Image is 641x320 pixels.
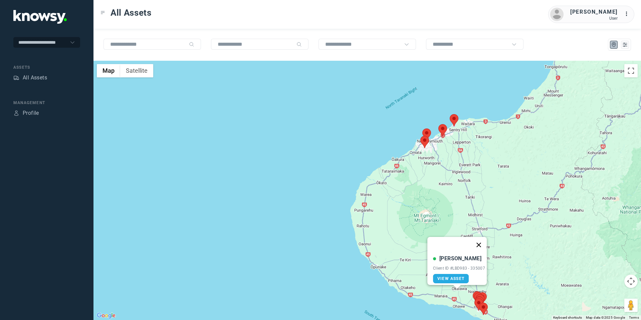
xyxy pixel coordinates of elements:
div: Assets [13,75,19,81]
button: Show street map [97,64,120,77]
div: : [624,10,632,19]
div: Search [189,42,194,47]
div: [PERSON_NAME] [570,8,618,16]
div: : [624,10,632,18]
tspan: ... [625,11,631,16]
button: Close [471,237,487,253]
a: AssetsAll Assets [13,74,47,82]
button: Drag Pegman onto the map to open Street View [624,299,638,312]
img: Google [95,311,117,320]
div: Profile [23,109,39,117]
span: View Asset [437,276,464,281]
a: Open this area in Google Maps (opens a new window) [95,311,117,320]
a: View Asset [433,274,469,283]
div: All Assets [23,74,47,82]
div: Search [296,42,302,47]
div: Assets [13,64,80,70]
img: Application Logo [13,10,67,24]
div: Profile [13,110,19,116]
div: Toggle Menu [100,10,105,15]
button: Toggle fullscreen view [624,64,638,77]
span: All Assets [111,7,152,19]
a: Terms (opens in new tab) [629,316,639,319]
div: Map [611,42,617,48]
button: Map camera controls [624,275,638,288]
button: Show satellite imagery [120,64,153,77]
div: Management [13,100,80,106]
div: Client ID #LBD983 - 335007 [433,266,485,271]
img: avatar.png [550,8,564,21]
div: User [570,16,618,21]
button: Keyboard shortcuts [553,315,582,320]
div: List [622,42,628,48]
div: [PERSON_NAME] [439,255,481,263]
a: ProfileProfile [13,109,39,117]
span: Map data ©2025 Google [586,316,625,319]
